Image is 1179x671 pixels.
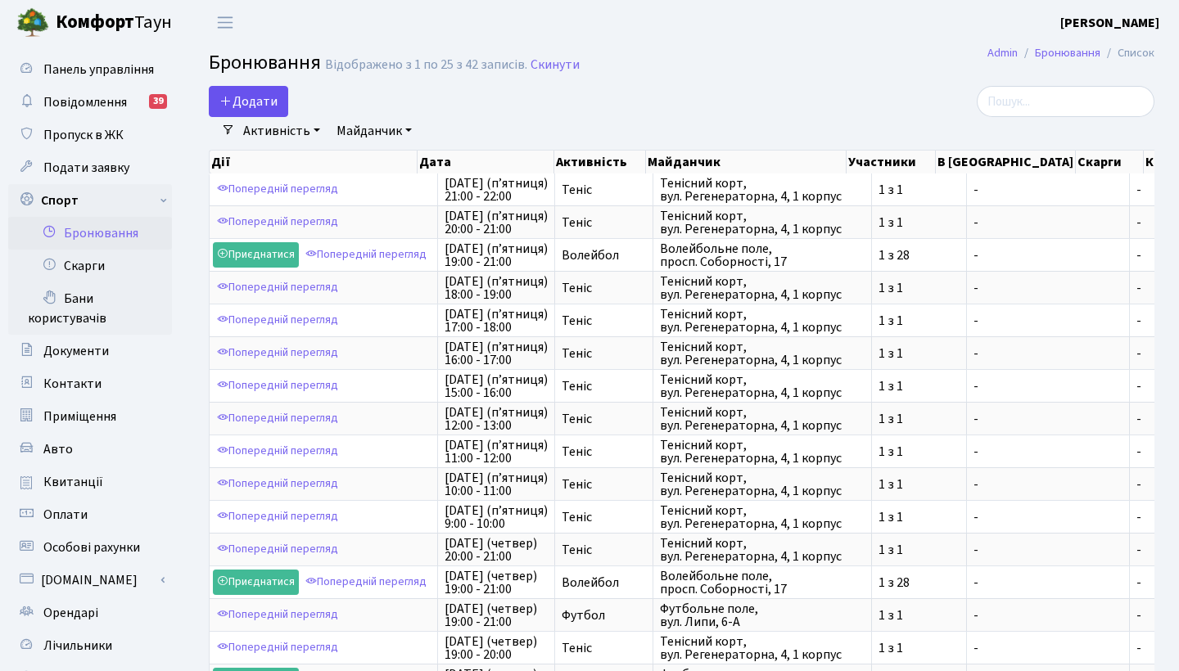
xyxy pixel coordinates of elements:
img: logo.png [16,7,49,39]
span: Тенісний корт, вул. Регенераторна, 4, 1 корпус [660,340,865,367]
span: Лічильники [43,637,112,655]
input: Пошук... [977,86,1154,117]
b: [PERSON_NAME] [1060,14,1159,32]
span: - [973,183,1123,196]
span: 1 з 1 [879,642,960,655]
a: Приєднатися [213,570,299,595]
span: 1 з 1 [879,183,960,196]
span: Тенісний корт, вул. Регенераторна, 4, 1 корпус [660,439,865,465]
a: Лічильники [8,629,172,662]
span: - [973,249,1123,262]
span: Тенісний корт, вул. Регенераторна, 4, 1 корпус [660,308,865,334]
span: Подати заявку [43,159,129,177]
a: Попередній перегляд [213,308,342,333]
a: [DOMAIN_NAME] [8,564,172,597]
a: Бани користувачів [8,282,172,335]
span: - [973,576,1123,589]
span: [DATE] (четвер) 19:00 - 20:00 [445,635,548,661]
a: Панель управління [8,53,172,86]
a: Скарги [8,250,172,282]
a: Оплати [8,498,172,531]
span: Тенісний корт, вул. Регенераторна, 4, 1 корпус [660,504,865,530]
span: Тенісний корт, вул. Регенераторна, 4, 1 корпус [660,537,865,563]
div: 39 [149,94,167,109]
span: [DATE] (четвер) 20:00 - 21:00 [445,537,548,563]
a: Попередній перегляд [213,406,342,431]
span: Тенісний корт, вул. Регенераторна, 4, 1 корпус [660,373,865,399]
span: Пропуск в ЖК [43,126,124,144]
a: Admin [987,44,1018,61]
li: Список [1100,44,1154,62]
a: Документи [8,335,172,367]
span: [DATE] (п’ятниця) 11:00 - 12:00 [445,439,548,465]
a: Скинути [531,57,580,73]
span: Теніс [562,347,646,360]
span: Теніс [562,314,646,327]
span: Теніс [562,642,646,655]
a: Активність [237,117,327,145]
span: - [973,445,1123,458]
span: Панель управління [43,61,154,79]
span: 1 з 28 [879,249,960,262]
span: - [973,609,1123,622]
th: Участники [847,151,936,173]
span: Тенісний корт, вул. Регенераторна, 4, 1 корпус [660,275,865,301]
a: Квитанції [8,466,172,498]
span: Бронювання [209,48,321,77]
span: - [973,380,1123,393]
span: 1 з 1 [879,543,960,556]
a: Бронювання [8,217,172,250]
span: [DATE] (п’ятниця) 17:00 - 18:00 [445,308,548,334]
th: Активність [554,151,646,173]
a: Майданчик [330,117,418,145]
span: - [973,412,1123,426]
a: Попередній перегляд [213,373,342,399]
span: [DATE] (п’ятниця) 15:00 - 16:00 [445,373,548,399]
a: Повідомлення39 [8,86,172,119]
a: Бронювання [1035,44,1100,61]
span: - [973,642,1123,655]
span: - [973,314,1123,327]
span: [DATE] (п’ятниця) 20:00 - 21:00 [445,209,548,236]
span: Футбол [562,609,646,622]
span: [DATE] (п’ятниця) 16:00 - 17:00 [445,340,548,367]
a: Попередній перегляд [213,340,342,366]
span: 1 з 1 [879,314,960,327]
span: 1 з 1 [879,281,960,295]
span: - [973,478,1123,491]
a: Пропуск в ЖК [8,119,172,151]
a: Попередній перегляд [213,635,342,660]
span: [DATE] (четвер) 19:00 - 21:00 [445,602,548,628]
span: Контакти [43,375,102,393]
nav: breadcrumb [963,36,1179,70]
a: Подати заявку [8,151,172,184]
span: - [973,347,1123,360]
a: Попередній перегляд [213,504,342,529]
a: Попередній перегляд [213,602,342,628]
span: Теніс [562,216,646,229]
span: Орендарі [43,604,98,622]
span: 1 з 1 [879,478,960,491]
span: Тенісний корт, вул. Регенераторна, 4, 1 корпус [660,177,865,203]
span: - [973,281,1123,295]
span: 1 з 1 [879,347,960,360]
span: - [973,216,1123,229]
span: - [973,511,1123,524]
a: Контакти [8,367,172,400]
span: Теніс [562,478,646,491]
a: Попередній перегляд [213,537,342,562]
span: Приміщення [43,408,116,426]
a: Попередній перегляд [301,570,431,595]
a: Попередній перегляд [301,242,431,268]
a: Орендарі [8,597,172,629]
span: Теніс [562,412,646,426]
span: Теніс [562,183,646,196]
span: Футбольне поле, вул. Липи, 6-А [660,602,865,628]
a: Особові рахунки [8,531,172,564]
th: В [GEOGRAPHIC_DATA] [936,151,1076,173]
span: Теніс [562,380,646,393]
a: Попередній перегляд [213,471,342,497]
span: Теніс [562,543,646,556]
span: Волейбольне поле, просп. Соборності, 17 [660,242,865,268]
span: Волейбол [562,576,646,589]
